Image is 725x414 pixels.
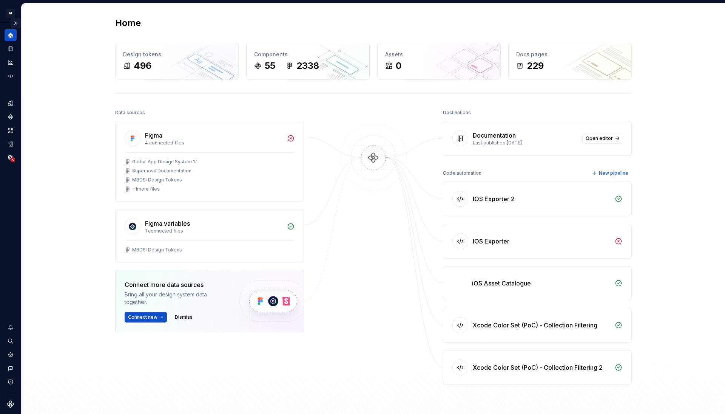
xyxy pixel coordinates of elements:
div: Last published [DATE] [473,140,578,146]
button: Dismiss [171,312,196,323]
button: Contact support [5,362,17,374]
span: New pipeline [599,170,628,176]
a: Analytics [5,56,17,68]
div: MBDS: Design Tokens [132,177,182,183]
a: Settings [5,349,17,361]
div: Docs pages [516,51,624,58]
a: Figma4 connected filesGlobal App Design System 1.1Supernova DocumentationMBDS: Design Tokens+1mor... [115,121,304,202]
div: Global App Design System 1.1 [132,159,197,165]
div: IOS Exporter [473,237,509,246]
div: Destinations [443,107,471,118]
a: Components [5,111,17,123]
div: 496 [134,60,151,72]
div: + 1 more files [132,186,160,192]
div: Data sources [115,107,145,118]
div: Components [254,51,362,58]
button: Expand sidebar [11,18,21,28]
a: Home [5,29,17,41]
div: M [6,9,15,18]
div: Figma variables [145,219,190,228]
div: Xcode Color Set (PoC) - Collection Filtering 2 [473,363,603,372]
div: 2338 [296,60,319,72]
div: Xcode Color Set (PoC) - Collection Filtering [473,321,597,330]
a: Figma variables1 connected filesMBDS: Design Tokens [115,209,304,262]
div: Supernova Documentation [132,168,191,174]
div: Code automation [443,168,481,178]
div: Documentation [473,131,516,140]
div: MBDS: Design Tokens [132,247,182,253]
a: Design tokens [5,97,17,109]
span: Open editor [586,135,613,141]
a: Design tokens496 [115,43,239,80]
button: Notifications [5,321,17,333]
div: 0 [396,60,401,72]
div: 4 connected files [145,140,282,146]
a: Open editor [582,133,622,144]
div: 229 [527,60,544,72]
div: Design tokens [123,51,231,58]
button: New pipeline [589,168,632,178]
a: Components552338 [246,43,370,80]
a: Code automation [5,70,17,82]
svg: Supernova Logo [7,400,14,408]
button: M [2,5,20,21]
div: Figma [145,131,162,140]
div: iOS Asset Catalogue [472,279,531,288]
h2: Home [115,17,141,29]
a: Assets [5,124,17,136]
span: Dismiss [175,314,193,320]
button: Search ⌘K [5,335,17,347]
a: Storybook stories [5,138,17,150]
a: Assets0 [377,43,501,80]
a: Docs pages229 [508,43,632,80]
div: 1 connected files [145,228,282,234]
a: Documentation [5,43,17,55]
button: Connect new [125,312,167,323]
div: IOS Exporter 2 [473,194,515,203]
div: Bring all your design system data together. [125,291,227,306]
div: Connect more data sources [125,280,227,289]
div: Assets [385,51,493,58]
span: Connect new [128,314,157,320]
div: 55 [265,60,275,72]
a: Data sources [5,152,17,164]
